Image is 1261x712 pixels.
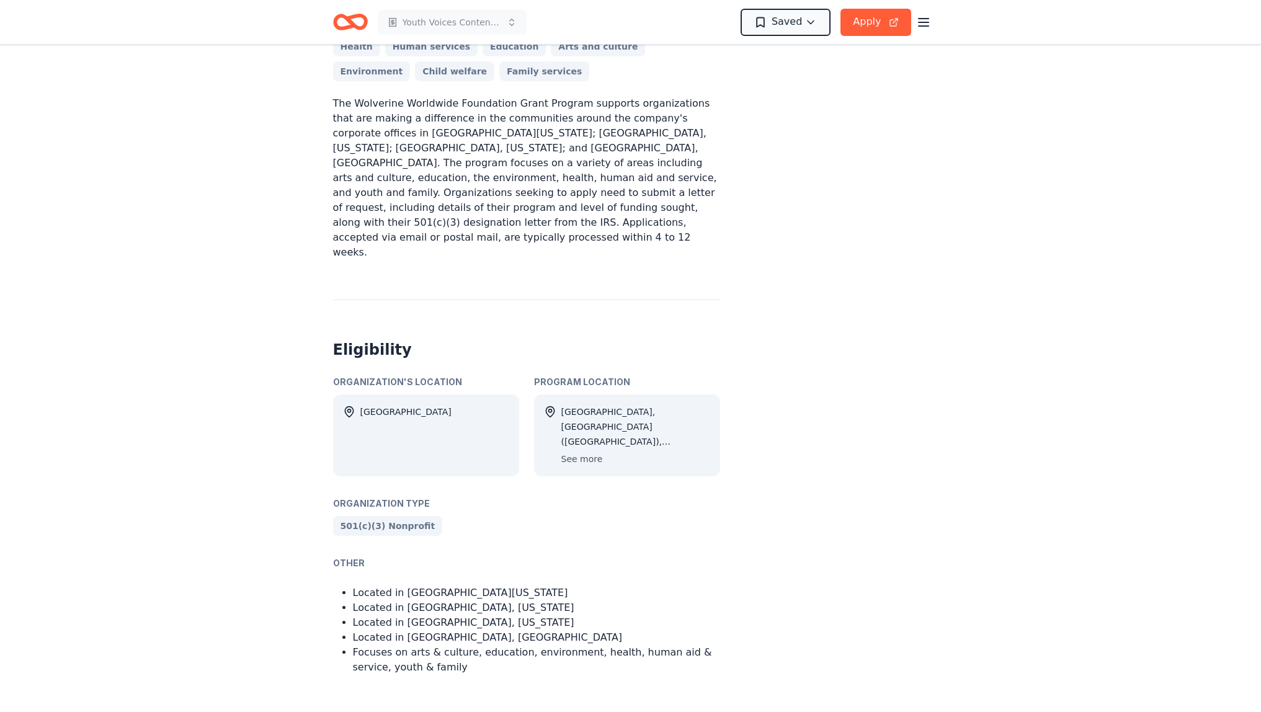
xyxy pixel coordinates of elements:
[360,404,452,466] div: [GEOGRAPHIC_DATA]
[333,340,720,360] h2: Eligibility
[534,375,720,389] div: Program Location
[353,585,720,600] li: Located in [GEOGRAPHIC_DATA][US_STATE]
[353,600,720,615] li: Located in [GEOGRAPHIC_DATA], [US_STATE]
[333,556,720,571] div: Other
[840,9,911,36] button: Apply
[333,375,519,389] div: Organization's Location
[741,9,831,36] button: Saved
[378,10,527,35] button: Youth Voices Content Creators
[333,516,443,536] a: 501(c)(3) Nonprofit
[561,404,710,449] div: [GEOGRAPHIC_DATA], [GEOGRAPHIC_DATA] ([GEOGRAPHIC_DATA]), [GEOGRAPHIC_DATA] ([GEOGRAPHIC_DATA]), ...
[353,615,720,630] li: Located in [GEOGRAPHIC_DATA], [US_STATE]
[333,7,368,37] a: Home
[772,14,802,30] span: Saved
[353,630,720,645] li: Located in [GEOGRAPHIC_DATA], [GEOGRAPHIC_DATA]
[333,496,720,511] div: Organization Type
[353,645,720,675] li: Focuses on arts & culture, education, environment, health, human aid & service, youth & family
[333,96,720,260] p: The Wolverine Worldwide Foundation Grant Program supports organizations that are making a differe...
[561,452,603,466] button: See more
[341,518,435,533] span: 501(c)(3) Nonprofit
[403,15,502,30] span: Youth Voices Content Creators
